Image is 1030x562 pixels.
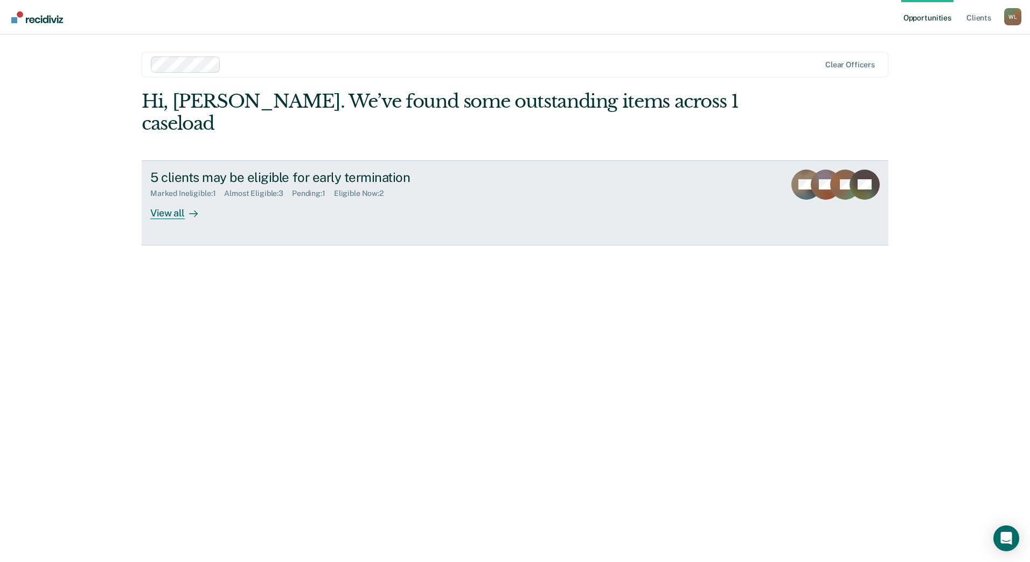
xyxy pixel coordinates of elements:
a: 5 clients may be eligible for early terminationMarked Ineligible:1Almost Eligible:3Pending:1Eligi... [142,160,888,245]
div: Hi, [PERSON_NAME]. We’ve found some outstanding items across 1 caseload [142,90,739,135]
div: Clear officers [825,60,875,69]
div: W L [1004,8,1021,25]
img: Recidiviz [11,11,63,23]
div: 5 clients may be eligible for early termination [150,170,528,185]
div: Marked Ineligible : 1 [150,189,224,198]
div: Eligible Now : 2 [334,189,392,198]
div: View all [150,198,211,219]
div: Pending : 1 [292,189,334,198]
div: Almost Eligible : 3 [224,189,292,198]
button: Profile dropdown button [1004,8,1021,25]
div: Open Intercom Messenger [993,525,1019,551]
